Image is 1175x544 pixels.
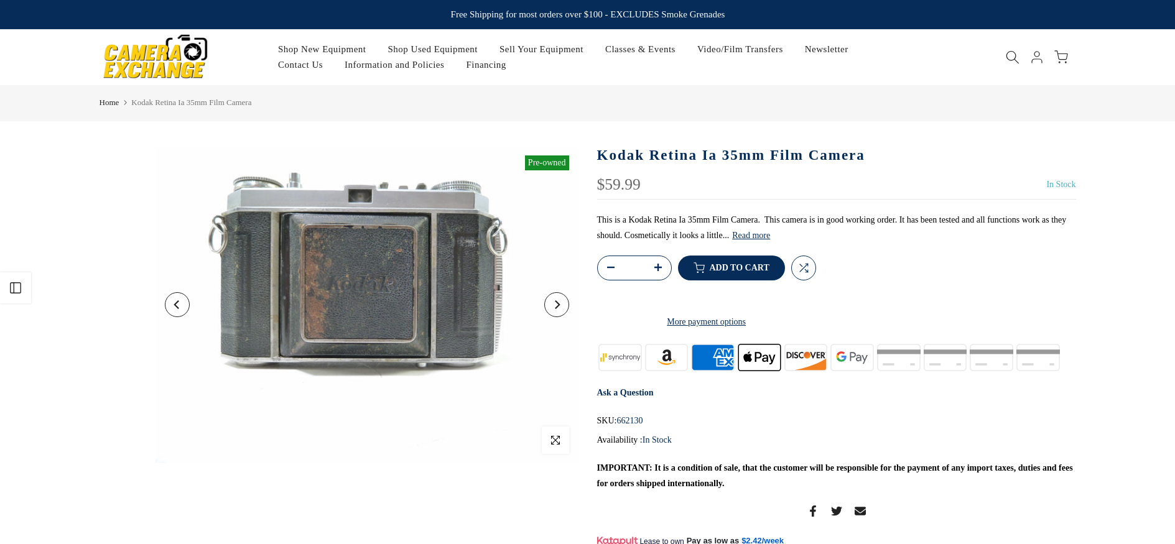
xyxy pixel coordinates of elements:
[597,177,641,193] div: $59.99
[544,292,569,317] button: Next
[922,342,968,372] img: paypal
[597,388,654,397] a: Ask a Question
[616,413,643,428] span: 662130
[377,42,489,57] a: Shop Used Equipment
[100,96,119,109] a: Home
[831,504,842,519] a: Share on Twitter
[732,230,770,241] button: Read more
[597,146,1076,164] h1: Kodak Retina Ia 35mm Film Camera
[450,9,725,19] strong: Free Shipping for most orders over $100 - EXCLUDES Smoke Grenades
[829,342,876,372] img: google pay
[267,57,333,73] a: Contact Us
[597,342,644,372] img: synchrony
[855,504,866,519] a: Share on Email
[597,432,1076,448] div: Availability :
[597,463,1073,488] strong: IMPORTANT: It is a condition of sale, that the customer will be responsible for the payment of an...
[156,146,578,463] img: Kodak Retina Ia 35mm Film Camera 35mm Film Cameras - 35mm Rangefinder or Viewfinder Camera Kodak ...
[131,98,251,107] span: Kodak Retina Ia 35mm Film Camera
[455,57,518,73] a: Financing
[736,342,783,372] img: apple pay
[783,342,829,372] img: discover
[165,292,190,317] button: Previous
[1046,180,1075,189] span: In Stock
[807,504,819,519] a: Share on Facebook
[488,42,594,57] a: Sell Your Equipment
[875,342,922,372] img: master
[643,342,690,372] img: amazon payments
[597,413,1076,428] div: SKU:
[334,57,455,73] a: Information and Policies
[678,256,785,280] button: Add to cart
[690,342,736,372] img: american express
[1015,342,1061,372] img: visa
[594,42,686,57] a: Classes & Events
[643,435,672,445] span: In Stock
[267,42,377,57] a: Shop New Equipment
[710,264,769,272] span: Add to cart
[597,314,816,330] a: More payment options
[597,212,1076,243] p: This is a Kodak Retina Ia 35mm Film Camera. This camera is in good working order. It has been tes...
[794,42,859,57] a: Newsletter
[968,342,1015,372] img: shopify pay
[686,42,794,57] a: Video/Film Transfers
